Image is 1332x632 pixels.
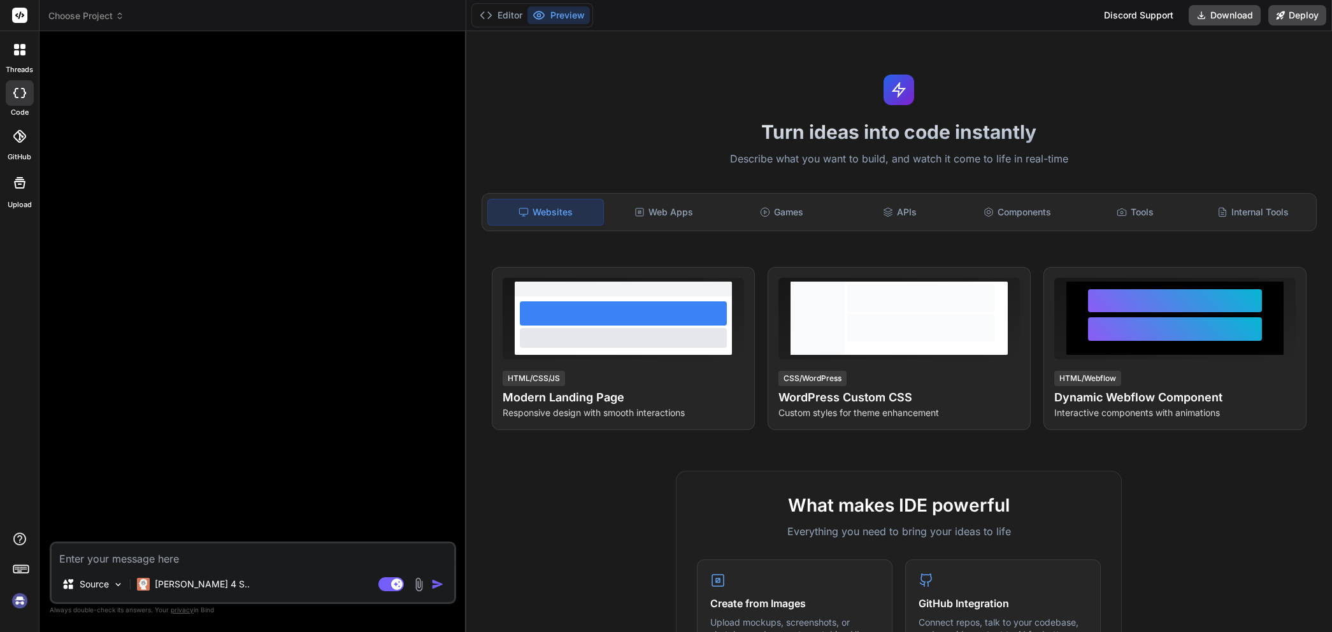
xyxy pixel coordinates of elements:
[1054,371,1121,386] div: HTML/Webflow
[475,6,527,24] button: Editor
[412,577,426,592] img: attachment
[710,596,879,611] h4: Create from Images
[503,406,744,419] p: Responsive design with smooth interactions
[1189,5,1261,25] button: Download
[474,120,1324,143] h1: Turn ideas into code instantly
[171,606,194,614] span: privacy
[80,578,109,591] p: Source
[778,389,1020,406] h4: WordPress Custom CSS
[1078,199,1193,226] div: Tools
[503,389,744,406] h4: Modern Landing Page
[1096,5,1181,25] div: Discord Support
[9,590,31,612] img: signin
[842,199,957,226] div: APIs
[1196,199,1311,226] div: Internal Tools
[960,199,1075,226] div: Components
[6,64,33,75] label: threads
[778,406,1020,419] p: Custom styles for theme enhancement
[697,524,1101,539] p: Everything you need to bring your ideas to life
[697,492,1101,519] h2: What makes IDE powerful
[1054,406,1296,419] p: Interactive components with animations
[431,578,444,591] img: icon
[113,579,124,590] img: Pick Models
[155,578,250,591] p: [PERSON_NAME] 4 S..
[778,371,847,386] div: CSS/WordPress
[8,199,32,210] label: Upload
[50,604,456,616] p: Always double-check its answers. Your in Bind
[474,151,1324,168] p: Describe what you want to build, and watch it come to life in real-time
[137,578,150,591] img: Claude 4 Sonnet
[919,596,1087,611] h4: GitHub Integration
[487,199,604,226] div: Websites
[606,199,722,226] div: Web Apps
[11,107,29,118] label: code
[527,6,590,24] button: Preview
[1054,389,1296,406] h4: Dynamic Webflow Component
[724,199,840,226] div: Games
[48,10,124,22] span: Choose Project
[503,371,565,386] div: HTML/CSS/JS
[8,152,31,162] label: GitHub
[1268,5,1326,25] button: Deploy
